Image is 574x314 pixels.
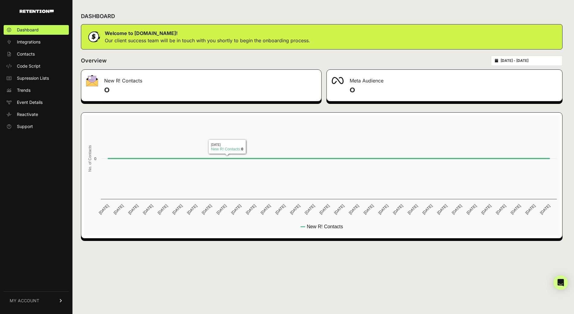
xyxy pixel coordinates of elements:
text: [DATE] [407,203,418,215]
text: [DATE] [274,203,286,215]
a: Code Script [4,61,69,71]
p: Our client success team will be in touch with you shortly to begin the onboarding process. [105,37,310,44]
span: Support [17,123,33,130]
text: [DATE] [127,203,139,215]
text: [DATE] [510,203,521,215]
a: Trends [4,85,69,95]
text: [DATE] [201,203,213,215]
strong: Welcome to [DOMAIN_NAME]! [105,30,178,36]
text: New R! Contacts [307,224,343,229]
a: Contacts [4,49,69,59]
text: [DATE] [333,203,345,215]
text: [DATE] [524,203,536,215]
a: Event Details [4,98,69,107]
span: MY ACCOUNT [10,298,39,304]
span: Event Details [17,99,43,105]
text: [DATE] [377,203,389,215]
text: [DATE] [451,203,463,215]
text: [DATE] [172,203,183,215]
text: [DATE] [216,203,227,215]
img: fa-meta-2f981b61bb99beabf952f7030308934f19ce035c18b003e963880cc3fabeebb7.png [332,77,344,84]
text: [DATE] [230,203,242,215]
text: [DATE] [363,203,374,215]
text: [DATE] [289,203,301,215]
h4: 0 [350,85,558,95]
h4: 0 [104,85,316,95]
text: [DATE] [392,203,404,215]
span: Reactivate [17,111,38,117]
div: New R! Contacts [81,70,321,88]
div: Open Intercom Messenger [553,275,568,290]
text: No. of Contacts [88,145,92,172]
img: Retention.com [20,10,54,13]
img: dollar-coin-05c43ed7efb7bc0c12610022525b4bbbb207c7efeef5aecc26f025e68dcafac9.png [86,29,101,44]
text: [DATE] [260,203,271,215]
span: Dashboard [17,27,39,33]
text: [DATE] [113,203,124,215]
a: Supression Lists [4,73,69,83]
text: [DATE] [319,203,330,215]
span: Supression Lists [17,75,49,81]
text: [DATE] [98,203,110,215]
a: MY ACCOUNT [4,291,69,310]
text: [DATE] [304,203,316,215]
img: fa-envelope-19ae18322b30453b285274b1b8af3d052b27d846a4fbe8435d1a52b978f639a2.png [86,75,98,86]
text: [DATE] [245,203,257,215]
text: [DATE] [157,203,168,215]
a: Support [4,122,69,131]
a: Integrations [4,37,69,47]
a: Dashboard [4,25,69,35]
text: [DATE] [466,203,477,215]
text: [DATE] [142,203,154,215]
h2: DASHBOARD [81,12,115,21]
text: [DATE] [436,203,448,215]
text: [DATE] [348,203,360,215]
text: [DATE] [186,203,198,215]
span: Integrations [17,39,40,45]
text: [DATE] [422,203,433,215]
span: Contacts [17,51,35,57]
span: Code Script [17,63,40,69]
text: [DATE] [480,203,492,215]
text: 0 [94,156,96,161]
text: [DATE] [539,203,551,215]
a: Reactivate [4,110,69,119]
h2: Overview [81,56,107,65]
span: Trends [17,87,30,93]
div: Meta Audience [327,70,563,88]
text: [DATE] [495,203,507,215]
